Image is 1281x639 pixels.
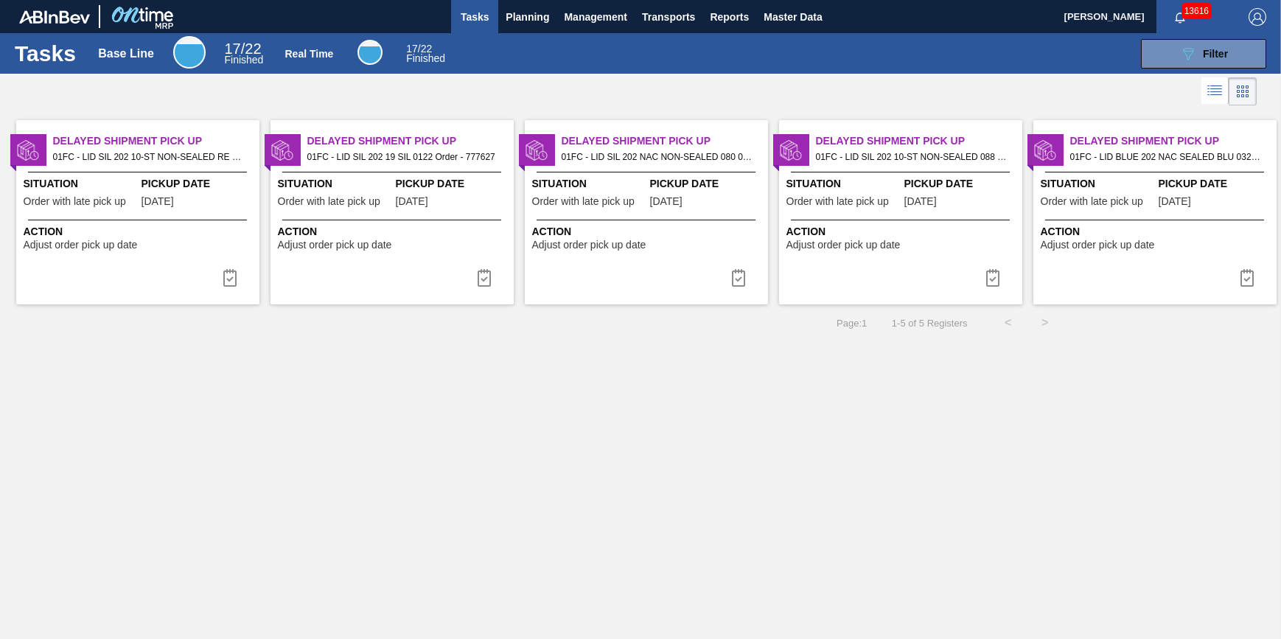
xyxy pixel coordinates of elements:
[142,176,256,192] span: Pickup Date
[406,43,418,55] span: 17
[53,133,259,149] span: Delayed Shipment Pick Up
[285,48,334,60] div: Real Time
[406,44,445,63] div: Real Time
[307,149,502,165] span: 01FC - LID SIL 202 19 SIL 0122 Order - 777627
[1041,176,1155,192] span: Situation
[24,240,138,251] span: Adjust order pick up date
[904,196,937,207] span: 09/03/2025
[532,176,646,192] span: Situation
[532,240,646,251] span: Adjust order pick up date
[467,263,502,293] div: Complete task: 6889534
[1034,139,1056,161] img: status
[458,8,491,26] span: Tasks
[1181,3,1212,19] span: 13616
[975,263,1011,293] button: icon-task complete
[212,263,248,293] div: Complete task: 6889533
[24,196,126,207] span: Order with late pick up
[816,149,1011,165] span: 01FC - LID SIL 202 10-ST NON-SEALED 088 0824 SI Order - 777629
[837,318,867,329] span: Page : 1
[406,43,432,55] span: / 22
[1041,224,1273,240] span: Action
[467,263,502,293] button: icon-task complete
[506,8,549,26] span: Planning
[975,263,1011,293] div: Complete task: 6889536
[278,240,392,251] span: Adjust order pick up date
[786,176,901,192] span: Situation
[212,263,248,293] button: icon-task complete
[764,8,822,26] span: Master Data
[307,133,514,149] span: Delayed Shipment Pick Up
[278,224,510,240] span: Action
[1229,263,1265,293] div: Complete task: 6889537
[142,196,174,207] span: 09/03/2025
[786,224,1019,240] span: Action
[278,196,380,207] span: Order with late pick up
[816,133,1022,149] span: Delayed Shipment Pick Up
[1027,304,1064,341] button: >
[562,149,756,165] span: 01FC - LID SIL 202 NAC NON-SEALED 080 0215 RED Order - 777628
[562,133,768,149] span: Delayed Shipment Pick Up
[786,240,901,251] span: Adjust order pick up date
[1156,7,1204,27] button: Notifications
[532,196,635,207] span: Order with late pick up
[786,196,889,207] span: Order with late pick up
[642,8,695,26] span: Transports
[1238,269,1256,287] img: icon-task complete
[904,176,1019,192] span: Pickup Date
[357,40,383,65] div: Real Time
[990,304,1027,341] button: <
[650,176,764,192] span: Pickup Date
[53,149,248,165] span: 01FC - LID SIL 202 10-ST NON-SEALED RE Order - 777626
[475,269,493,287] img: icon-task complete
[24,176,138,192] span: Situation
[396,176,510,192] span: Pickup Date
[721,263,756,293] div: Complete task: 6889535
[98,47,154,60] div: Base Line
[984,269,1002,287] img: icon-task complete
[224,41,261,57] span: / 22
[730,269,747,287] img: icon-task complete
[271,139,293,161] img: status
[650,196,683,207] span: 09/03/2025
[1201,77,1229,105] div: List Vision
[1229,77,1257,105] div: Card Vision
[721,263,756,293] button: icon-task complete
[780,139,802,161] img: status
[15,45,77,62] h1: Tasks
[1203,48,1228,60] span: Filter
[1070,149,1265,165] span: 01FC - LID BLUE 202 NAC SEALED BLU 0322 Order - 777630
[221,269,239,287] img: icon-task complete
[396,196,428,207] span: 09/03/2025
[278,176,392,192] span: Situation
[1041,240,1155,251] span: Adjust order pick up date
[1159,196,1191,207] span: 09/03/2025
[1229,263,1265,293] button: icon-task complete
[1141,39,1266,69] button: Filter
[1070,133,1277,149] span: Delayed Shipment Pick Up
[24,224,256,240] span: Action
[173,36,206,69] div: Base Line
[224,43,263,65] div: Base Line
[526,139,548,161] img: status
[889,318,967,329] span: 1 - 5 of 5 Registers
[19,10,90,24] img: TNhmsLtSVTkK8tSr43FrP2fwEKptu5GPRR3wAAAABJRU5ErkJggg==
[1159,176,1273,192] span: Pickup Date
[710,8,749,26] span: Reports
[1041,196,1143,207] span: Order with late pick up
[1249,8,1266,26] img: Logout
[224,54,263,66] span: Finished
[224,41,240,57] span: 17
[564,8,627,26] span: Management
[406,52,445,64] span: Finished
[532,224,764,240] span: Action
[17,139,39,161] img: status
